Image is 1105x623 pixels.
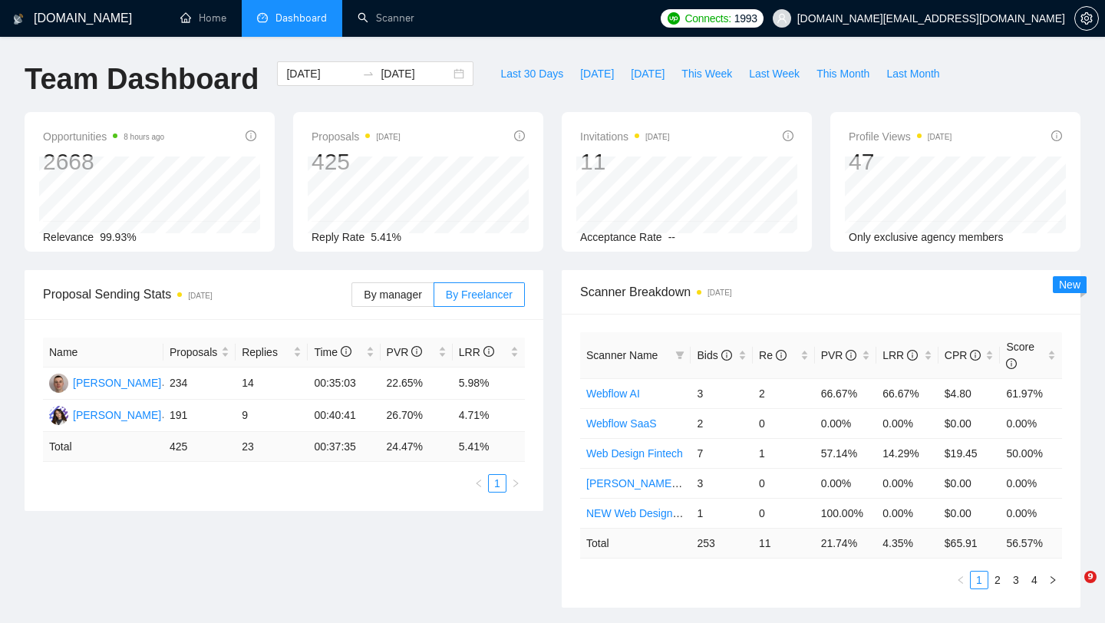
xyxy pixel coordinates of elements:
[1000,438,1062,468] td: 50.00%
[506,474,525,493] li: Next Page
[1025,571,1044,589] li: 4
[753,438,815,468] td: 1
[13,7,24,31] img: logo
[808,61,878,86] button: This Month
[308,400,380,432] td: 00:40:41
[580,65,614,82] span: [DATE]
[970,350,981,361] span: info-circle
[815,528,877,558] td: 21.74 %
[163,368,236,400] td: 234
[236,432,308,462] td: 23
[387,346,423,358] span: PVR
[312,147,401,176] div: 425
[1006,341,1034,370] span: Score
[673,61,741,86] button: This Week
[783,130,793,141] span: info-circle
[170,344,218,361] span: Proposals
[49,406,68,425] img: R
[362,68,374,80] span: swap-right
[411,346,422,357] span: info-circle
[43,285,351,304] span: Proposal Sending Stats
[846,350,856,361] span: info-circle
[381,65,450,82] input: End date
[849,231,1004,243] span: Only exclusive agency members
[815,468,877,498] td: 0.00%
[275,12,327,25] span: Dashboard
[371,231,401,243] span: 5.41%
[691,468,753,498] td: 3
[163,432,236,462] td: 425
[500,65,563,82] span: Last 30 Days
[622,61,673,86] button: [DATE]
[1000,468,1062,498] td: 0.00%
[580,231,662,243] span: Acceptance Rate
[453,400,525,432] td: 4.71%
[580,282,1062,302] span: Scanner Breakdown
[753,528,815,558] td: 11
[776,350,787,361] span: info-circle
[691,438,753,468] td: 7
[1000,378,1062,408] td: 61.97%
[945,349,981,361] span: CPR
[849,127,952,146] span: Profile Views
[364,288,421,301] span: By manager
[489,475,506,492] a: 1
[580,528,691,558] td: Total
[470,474,488,493] li: Previous Page
[876,408,938,438] td: 0.00%
[938,528,1001,558] td: $ 65.91
[446,288,513,301] span: By Freelancer
[952,571,970,589] button: left
[49,408,161,420] a: R[PERSON_NAME]
[816,65,869,82] span: This Month
[43,231,94,243] span: Relevance
[876,498,938,528] td: 0.00%
[246,130,256,141] span: info-circle
[1059,279,1080,291] span: New
[1051,130,1062,141] span: info-circle
[970,571,988,589] li: 1
[907,350,918,361] span: info-circle
[586,507,702,519] a: NEW Web Design SaaS
[381,368,453,400] td: 22.65%
[1044,571,1062,589] li: Next Page
[938,468,1001,498] td: $0.00
[49,376,161,388] a: IZ[PERSON_NAME]
[821,349,857,361] span: PVR
[1026,572,1043,588] a: 4
[341,346,351,357] span: info-circle
[25,61,259,97] h1: Team Dashboard
[242,344,290,361] span: Replies
[180,12,226,25] a: homeHome
[749,65,800,82] span: Last Week
[938,498,1001,528] td: $0.00
[236,338,308,368] th: Replies
[73,407,161,424] div: [PERSON_NAME]
[586,349,658,361] span: Scanner Name
[645,133,669,141] time: [DATE]
[308,432,380,462] td: 00:37:35
[483,346,494,357] span: info-circle
[506,474,525,493] button: right
[308,368,380,400] td: 00:35:03
[453,432,525,462] td: 5.41 %
[938,408,1001,438] td: $0.00
[572,61,622,86] button: [DATE]
[511,479,520,488] span: right
[938,378,1001,408] td: $4.80
[952,571,970,589] li: Previous Page
[815,408,877,438] td: 0.00%
[580,147,670,176] div: 11
[1000,408,1062,438] td: 0.00%
[697,349,731,361] span: Bids
[675,351,684,360] span: filter
[188,292,212,300] time: [DATE]
[815,498,877,528] td: 100.00%
[876,438,938,468] td: 14.29%
[989,572,1006,588] a: 2
[1007,571,1025,589] li: 3
[100,231,136,243] span: 99.93%
[691,528,753,558] td: 253
[312,127,401,146] span: Proposals
[236,368,308,400] td: 14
